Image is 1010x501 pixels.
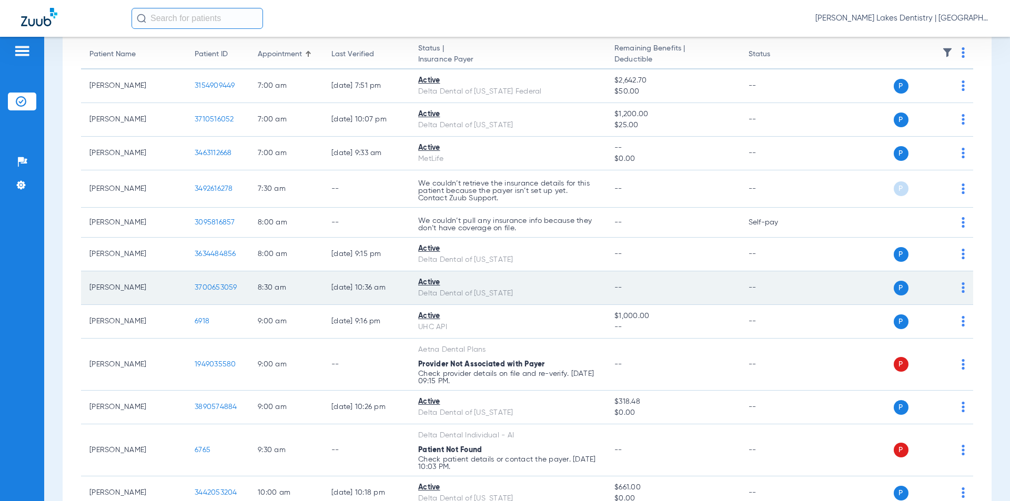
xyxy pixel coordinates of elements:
[418,370,598,385] p: Check provider details on file and re-verify. [DATE] 09:15 PM.
[614,185,622,192] span: --
[614,120,731,131] span: $25.00
[21,8,57,26] img: Zuub Logo
[323,238,410,271] td: [DATE] 9:15 PM
[614,86,731,97] span: $50.00
[962,47,965,58] img: group-dot-blue.svg
[195,82,235,89] span: 3154909449
[258,49,315,60] div: Appointment
[614,154,731,165] span: $0.00
[195,219,235,226] span: 3095816857
[89,49,136,60] div: Patient Name
[962,249,965,259] img: group-dot-blue.svg
[323,103,410,137] td: [DATE] 10:07 PM
[81,339,186,391] td: [PERSON_NAME]
[962,402,965,412] img: group-dot-blue.svg
[962,445,965,455] img: group-dot-blue.svg
[894,357,908,372] span: P
[962,114,965,125] img: group-dot-blue.svg
[418,120,598,131] div: Delta Dental of [US_STATE]
[89,49,178,60] div: Patient Name
[81,170,186,208] td: [PERSON_NAME]
[410,40,606,69] th: Status |
[249,391,323,424] td: 9:00 AM
[740,69,811,103] td: --
[418,277,598,288] div: Active
[614,396,731,407] span: $318.48
[614,54,731,65] span: Deductible
[418,75,598,86] div: Active
[894,146,908,161] span: P
[418,446,482,454] span: Patient Not Found
[962,80,965,91] img: group-dot-blue.svg
[740,391,811,424] td: --
[418,86,598,97] div: Delta Dental of [US_STATE] Federal
[606,40,740,69] th: Remaining Benefits |
[614,142,731,154] span: --
[614,284,622,291] span: --
[740,305,811,339] td: --
[740,238,811,271] td: --
[962,148,965,158] img: group-dot-blue.svg
[81,103,186,137] td: [PERSON_NAME]
[249,238,323,271] td: 8:00 AM
[323,424,410,476] td: --
[894,181,908,196] span: P
[418,154,598,165] div: MetLife
[249,424,323,476] td: 9:30 AM
[418,288,598,299] div: Delta Dental of [US_STATE]
[418,407,598,418] div: Delta Dental of [US_STATE]
[249,69,323,103] td: 7:00 AM
[323,271,410,305] td: [DATE] 10:36 AM
[418,482,598,493] div: Active
[249,305,323,339] td: 9:00 AM
[418,361,545,368] span: Provider Not Associated with Payer
[323,208,410,238] td: --
[614,219,622,226] span: --
[195,489,237,496] span: 3442053204
[323,69,410,103] td: [DATE] 7:51 PM
[195,116,234,123] span: 3710516052
[323,391,410,424] td: [DATE] 10:26 PM
[962,282,965,293] img: group-dot-blue.svg
[614,482,731,493] span: $661.00
[249,170,323,208] td: 7:30 AM
[81,208,186,238] td: [PERSON_NAME]
[195,49,228,60] div: Patient ID
[195,318,209,325] span: 6918
[957,451,1010,501] iframe: Chat Widget
[258,49,302,60] div: Appointment
[418,344,598,355] div: Aetna Dental Plans
[249,339,323,391] td: 9:00 AM
[81,424,186,476] td: [PERSON_NAME]
[81,137,186,170] td: [PERSON_NAME]
[249,208,323,238] td: 8:00 AM
[815,13,989,24] span: [PERSON_NAME] Lakes Dentistry | [GEOGRAPHIC_DATA]
[132,8,263,29] input: Search for patients
[195,446,210,454] span: 6765
[195,403,237,411] span: 3890574884
[195,49,241,60] div: Patient ID
[962,217,965,228] img: group-dot-blue.svg
[894,281,908,295] span: P
[81,391,186,424] td: [PERSON_NAME]
[418,243,598,254] div: Active
[894,314,908,329] span: P
[195,185,233,192] span: 3492616278
[81,238,186,271] td: [PERSON_NAME]
[418,54,598,65] span: Insurance Payer
[323,170,410,208] td: --
[614,250,622,258] span: --
[894,113,908,127] span: P
[894,400,908,415] span: P
[418,254,598,265] div: Delta Dental of [US_STATE]
[323,305,410,339] td: [DATE] 9:16 PM
[195,361,236,368] span: 1949035580
[614,109,731,120] span: $1,200.00
[614,407,731,418] span: $0.00
[962,359,965,370] img: group-dot-blue.svg
[331,49,374,60] div: Last Verified
[81,69,186,103] td: [PERSON_NAME]
[740,271,811,305] td: --
[323,137,410,170] td: [DATE] 9:33 AM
